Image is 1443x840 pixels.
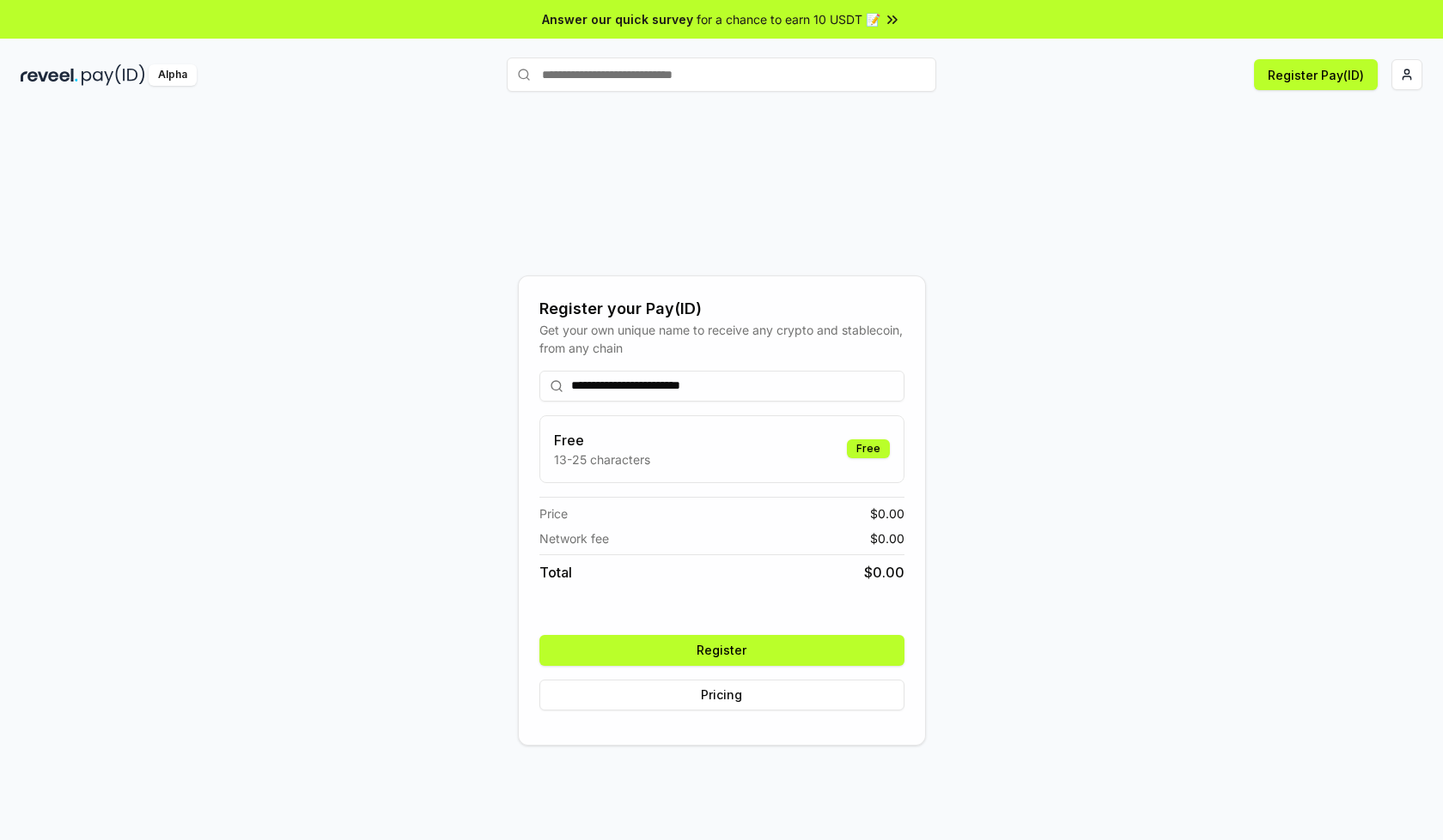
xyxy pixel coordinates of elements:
div: Get your own unique name to receive any crypto and stablecoin, from any chain [539,321,904,357]
span: $ 0.00 [864,562,904,583]
span: Answer our quick survey [542,10,693,28]
div: Alpha [149,64,197,86]
img: reveel_dark [21,64,78,86]
span: Price [539,505,568,523]
span: Network fee [539,529,609,547]
div: Free [847,439,890,458]
img: pay_id [82,64,145,86]
span: $ 0.00 [870,529,904,547]
div: Register your Pay(ID) [539,297,904,321]
span: $ 0.00 [870,505,904,523]
p: 13-25 characters [554,450,650,468]
span: for a chance to earn 10 USDT 📝 [697,10,880,28]
span: Total [539,562,572,583]
h3: Free [554,430,650,450]
button: Register [539,635,904,666]
button: Register Pay(ID) [1254,59,1378,90]
button: Pricing [539,680,904,710]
